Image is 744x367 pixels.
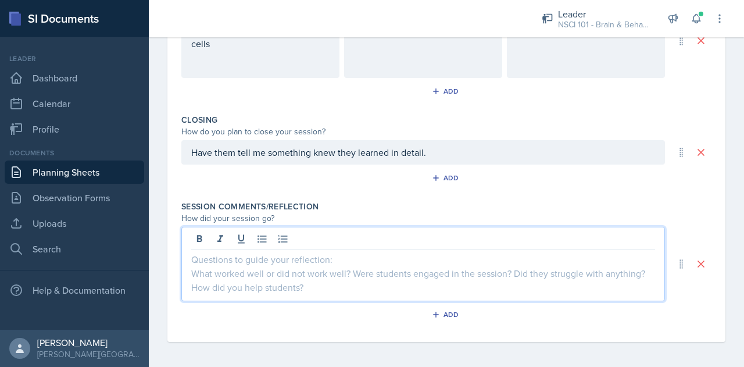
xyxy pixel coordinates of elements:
a: Profile [5,117,144,141]
div: How do you plan to close your session? [181,126,665,138]
div: [PERSON_NAME] [37,337,139,348]
p: Have them tell me something knew they learned in detail. [191,145,655,159]
div: [PERSON_NAME][GEOGRAPHIC_DATA] [37,348,139,360]
a: Search [5,237,144,261]
label: Closing [181,114,217,126]
a: Uploads [5,212,144,235]
button: Add [428,83,466,100]
div: Add [434,310,459,319]
div: Leader [558,7,651,21]
div: Add [434,173,459,183]
label: Session Comments/Reflection [181,201,319,212]
div: Help & Documentation [5,279,144,302]
a: Calendar [5,92,144,115]
div: Documents [5,148,144,158]
div: Add [434,87,459,96]
button: Add [428,169,466,187]
button: Add [428,306,466,323]
div: Leader [5,54,144,64]
div: How did your session go? [181,212,665,225]
div: NSCI 101 - Brain & Behavior / Fall 2025 [558,19,651,31]
a: Dashboard [5,66,144,90]
a: Observation Forms [5,186,144,209]
a: Planning Sheets [5,161,144,184]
